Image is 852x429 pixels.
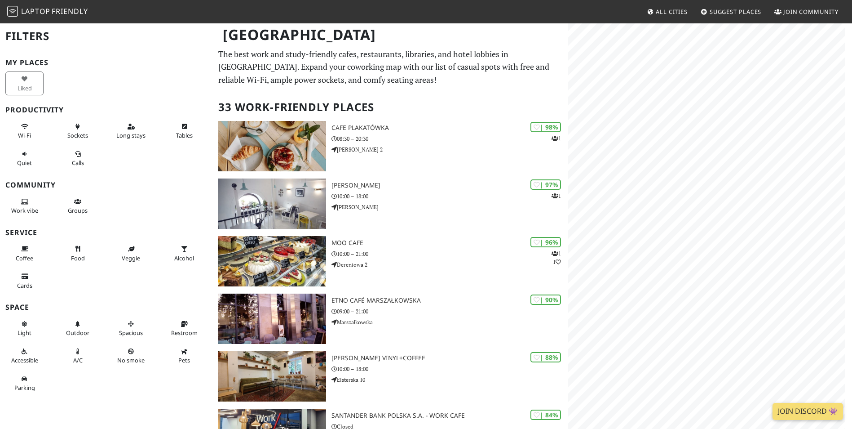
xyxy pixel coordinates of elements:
[119,329,143,337] span: Spacious
[656,8,688,16] span: All Cities
[171,329,198,337] span: Restroom
[176,131,193,139] span: Work-friendly tables
[552,134,561,143] p: 1
[331,318,568,326] p: Marszałkowska
[643,4,691,20] a: All Cities
[5,303,207,312] h3: Space
[112,241,150,265] button: Veggie
[59,241,97,265] button: Food
[178,356,190,364] span: Pet friendly
[5,181,207,189] h3: Community
[773,403,843,420] a: Join Discord 👾
[331,250,568,258] p: 10:00 – 21:00
[218,351,326,402] img: HAŁAS Vinyl+Coffee
[5,106,207,114] h3: Productivity
[67,131,88,139] span: Power sockets
[331,203,568,211] p: [PERSON_NAME]
[7,4,88,20] a: LaptopFriendly LaptopFriendly
[66,329,89,337] span: Outdoor area
[112,344,150,368] button: No smoke
[331,375,568,384] p: Elsterska 10
[72,159,84,167] span: Video/audio calls
[331,124,568,132] h3: Cafe Plakatówka
[218,179,326,229] img: Nancy Lee
[11,206,38,214] span: People working
[331,307,568,316] p: 09:00 – 21:00
[530,122,561,132] div: | 98%
[5,228,207,237] h3: Service
[122,254,140,262] span: Veggie
[331,412,568,420] h3: Santander Bank Polska S.A. - Work Cafe
[697,4,765,20] a: Suggest Places
[218,236,326,286] img: MOO cafe
[552,192,561,200] p: 1
[783,8,839,16] span: Join Community
[213,236,568,286] a: MOO cafe | 96% 11 MOO cafe 10:00 – 21:00 Dereniowa 2
[112,119,150,143] button: Long stays
[73,356,83,364] span: Air conditioned
[116,131,146,139] span: Long stays
[530,237,561,247] div: | 96%
[331,365,568,373] p: 10:00 – 18:00
[17,159,32,167] span: Quiet
[331,145,568,154] p: [PERSON_NAME] 2
[5,241,44,265] button: Coffee
[59,344,97,368] button: A/C
[59,119,97,143] button: Sockets
[71,254,85,262] span: Food
[16,254,33,262] span: Coffee
[5,344,44,368] button: Accessible
[165,119,203,143] button: Tables
[530,179,561,190] div: | 97%
[5,371,44,395] button: Parking
[213,294,568,344] a: Etno Café Marszałkowska | 90% Etno Café Marszałkowska 09:00 – 21:00 Marszałkowska
[5,194,44,218] button: Work vibe
[14,384,35,392] span: Parking
[59,147,97,170] button: Calls
[552,249,561,266] p: 1 1
[59,317,97,340] button: Outdoor
[331,354,568,362] h3: [PERSON_NAME] Vinyl+Coffee
[165,241,203,265] button: Alcohol
[213,179,568,229] a: Nancy Lee | 97% 1 [PERSON_NAME] 10:00 – 18:00 [PERSON_NAME]
[11,356,38,364] span: Accessible
[331,297,568,304] h3: Etno Café Marszałkowska
[117,356,145,364] span: Smoke free
[218,121,326,171] img: Cafe Plakatówka
[5,58,207,67] h3: My Places
[331,239,568,247] h3: MOO cafe
[7,6,18,17] img: LaptopFriendly
[218,294,326,344] img: Etno Café Marszałkowska
[112,317,150,340] button: Spacious
[530,410,561,420] div: | 84%
[174,254,194,262] span: Alcohol
[331,260,568,269] p: Dereniowa 2
[5,317,44,340] button: Light
[18,329,31,337] span: Natural light
[218,48,562,86] p: The best work and study-friendly cafes, restaurants, libraries, and hotel lobbies in [GEOGRAPHIC_...
[331,182,568,189] h3: [PERSON_NAME]
[530,352,561,362] div: | 88%
[5,269,44,293] button: Cards
[213,351,568,402] a: HAŁAS Vinyl+Coffee | 88% [PERSON_NAME] Vinyl+Coffee 10:00 – 18:00 Elsterska 10
[59,194,97,218] button: Groups
[52,6,88,16] span: Friendly
[165,344,203,368] button: Pets
[218,94,562,121] h2: 33 Work-Friendly Places
[21,6,50,16] span: Laptop
[331,134,568,143] p: 08:30 – 20:30
[18,131,31,139] span: Stable Wi-Fi
[165,317,203,340] button: Restroom
[216,22,566,47] h1: [GEOGRAPHIC_DATA]
[17,282,32,290] span: Credit cards
[68,206,88,214] span: Group tables
[771,4,842,20] a: Join Community
[5,119,44,143] button: Wi-Fi
[530,295,561,305] div: | 90%
[5,22,207,50] h2: Filters
[331,192,568,201] p: 10:00 – 18:00
[710,8,762,16] span: Suggest Places
[5,147,44,170] button: Quiet
[213,121,568,171] a: Cafe Plakatówka | 98% 1 Cafe Plakatówka 08:30 – 20:30 [PERSON_NAME] 2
